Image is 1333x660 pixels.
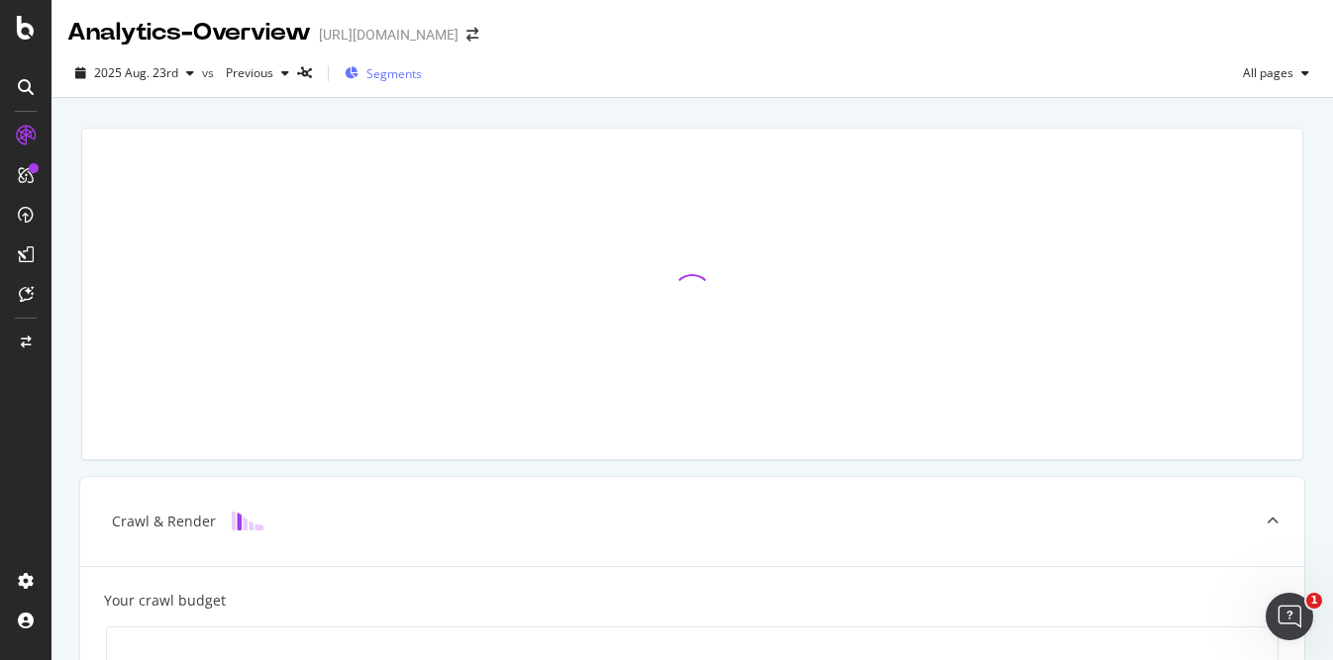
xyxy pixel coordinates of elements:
button: Previous [218,57,297,89]
span: Previous [218,64,273,81]
span: vs [202,64,218,81]
button: All pages [1235,57,1317,89]
iframe: Intercom live chat [1266,593,1313,640]
span: 2025 Aug. 23rd [94,64,178,81]
div: Crawl & Render [112,512,216,531]
div: Your crawl budget [104,591,226,611]
img: block-icon [232,512,263,530]
span: 1 [1306,593,1322,609]
span: Segments [366,65,422,82]
div: Analytics - Overview [67,16,311,49]
button: 2025 Aug. 23rd [67,57,202,89]
span: All pages [1235,64,1293,81]
div: arrow-right-arrow-left [466,28,478,42]
div: [URL][DOMAIN_NAME] [319,25,459,45]
button: Segments [337,57,430,89]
